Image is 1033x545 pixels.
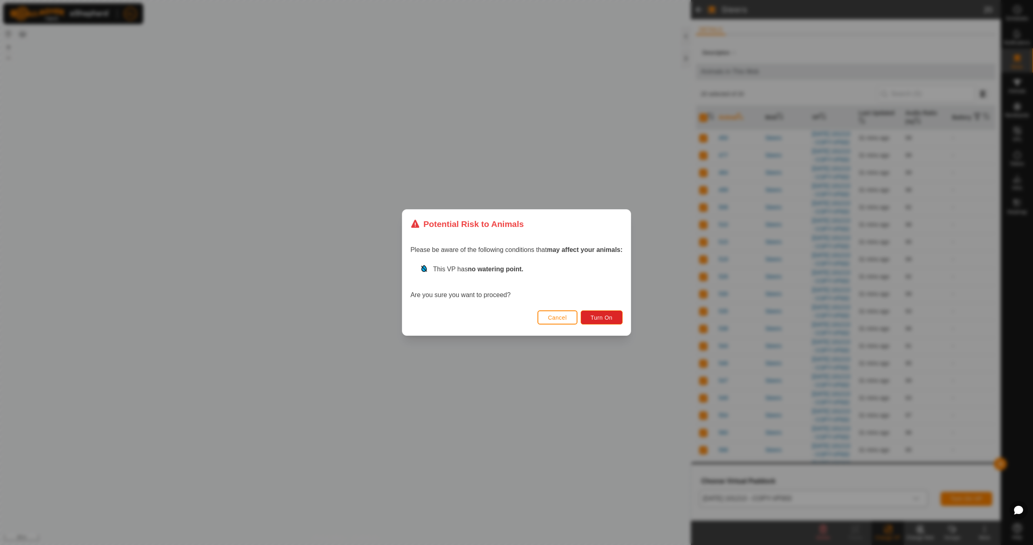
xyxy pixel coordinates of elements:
[581,310,623,325] button: Turn On
[548,314,567,321] span: Cancel
[433,266,523,272] span: This VP has
[547,246,623,253] strong: may affect your animals:
[591,314,613,321] span: Turn On
[537,310,577,325] button: Cancel
[410,218,524,230] div: Potential Risk to Animals
[410,264,623,300] div: Are you sure you want to proceed?
[410,246,623,253] span: Please be aware of the following conditions that
[468,266,523,272] strong: no watering point.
